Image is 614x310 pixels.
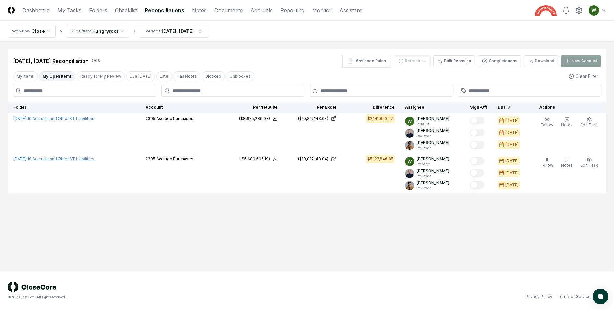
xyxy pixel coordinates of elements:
[470,169,484,177] button: Mark complete
[470,129,484,136] button: Mark complete
[417,168,449,174] p: [PERSON_NAME]
[13,116,94,121] a: [DATE]:10 Accruals and Other ST Liabilities
[298,156,328,162] div: ($10,817,143.04)
[417,116,449,122] p: [PERSON_NAME]
[557,294,591,300] a: Terms of Service
[239,116,278,122] button: ($8,675,289.07)
[534,104,601,110] div: Actions
[498,104,524,110] div: Due
[250,6,273,14] a: Accruals
[417,174,449,179] p: Reviewer
[561,123,573,127] span: Notes
[146,28,160,34] div: Periods
[146,104,219,110] div: Account
[417,146,449,150] p: Reviewer
[58,6,81,14] a: My Tasks
[288,116,336,122] a: ($10,817,143.04)
[240,156,278,162] button: ($5,689,596.19)
[417,140,449,146] p: [PERSON_NAME]
[13,57,89,65] div: [DATE], [DATE] Reconciliation
[505,142,518,148] div: [DATE]
[405,169,414,178] img: ACg8ocLvq7MjQV6RZF1_Z8o96cGG_vCwfvrLdMx8PuJaibycWA8ZaAE=s96-c
[505,182,518,188] div: [DATE]
[115,6,137,14] a: Checklist
[298,116,328,122] div: ($10,817,143.04)
[470,157,484,165] button: Mark complete
[405,129,414,138] img: ACg8ocLvq7MjQV6RZF1_Z8o96cGG_vCwfvrLdMx8PuJaibycWA8ZaAE=s96-c
[417,162,449,167] p: Preparer
[560,116,574,129] button: Notes
[13,156,94,161] a: [DATE]:10 Accruals and Other ST Liabilities
[478,55,521,67] button: Completeness
[8,25,208,38] nav: breadcrumb
[417,186,449,191] p: Reviewer
[579,156,599,170] button: Edit Task
[89,6,107,14] a: Folders
[156,116,193,121] span: Accrued Purchases
[140,25,208,38] button: Periods[DATE], [DATE]
[417,180,449,186] p: [PERSON_NAME]
[541,163,553,168] span: Follow
[417,134,449,138] p: Reviewer
[524,55,558,67] button: Download
[341,102,400,113] th: Difference
[339,6,362,14] a: Assistant
[539,156,555,170] button: Follow
[470,181,484,189] button: Mark complete
[283,102,341,113] th: Per Excel
[541,123,553,127] span: Follow
[561,163,573,168] span: Notes
[505,170,518,176] div: [DATE]
[288,156,336,162] a: ($10,817,143.04)
[145,6,184,14] a: Reconciliations
[342,55,391,68] button: Assignee Rules
[417,122,449,126] p: Preparer
[8,295,307,300] div: © 2025 CloseCore. All rights reserved.
[539,116,555,129] button: Follow
[12,28,30,34] div: Workflow
[579,116,599,129] button: Edit Task
[146,116,155,121] span: 2305
[526,294,552,300] a: Privacy Policy
[417,128,449,134] p: [PERSON_NAME]
[280,6,304,14] a: Reporting
[162,28,194,34] div: [DATE], [DATE]
[239,116,270,122] div: ($8,675,289.07)
[470,141,484,149] button: Mark complete
[71,28,91,34] div: Subsidiary
[13,116,27,121] span: [DATE] :
[91,58,100,64] div: 2 / 96
[8,7,15,14] img: Logo
[505,158,518,164] div: [DATE]
[535,5,557,16] img: Hungryroot logo
[202,71,225,81] button: Blocked
[581,163,598,168] span: Edit Task
[465,102,492,113] th: Sign-Off
[156,71,172,81] button: Late
[226,71,254,81] button: Unblocked
[470,117,484,124] button: Mark complete
[13,71,38,81] button: My Items
[560,156,574,170] button: Notes
[593,289,608,304] button: atlas-launcher
[405,181,414,190] img: ACg8ocIj8Ed1971QfF93IUVvJX6lPm3y0CRToLvfAg4p8TYQk6NAZIo=s96-c
[156,156,193,161] span: Accrued Purchases
[367,156,393,162] div: $5,127,546.85
[224,102,283,113] th: Per NetSuite
[589,5,599,16] img: ACg8ocIK_peNeqvot3Ahh9567LsVhi0q3GD2O_uFDzmfmpbAfkCWeQ=s96-c
[13,156,27,161] span: [DATE] :
[417,156,449,162] p: [PERSON_NAME]
[367,116,393,122] div: $2,141,853.97
[240,156,270,162] div: ($5,689,596.19)
[192,6,207,14] a: Notes
[173,71,200,81] button: Has Notes
[126,71,155,81] button: Due Today
[77,71,125,81] button: Ready for My Review
[22,6,50,14] a: Dashboard
[405,117,414,126] img: ACg8ocIK_peNeqvot3Ahh9567LsVhi0q3GD2O_uFDzmfmpbAfkCWeQ=s96-c
[214,6,243,14] a: Documents
[8,282,57,292] img: logo
[312,6,332,14] a: Monitor
[505,130,518,136] div: [DATE]
[505,118,518,123] div: [DATE]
